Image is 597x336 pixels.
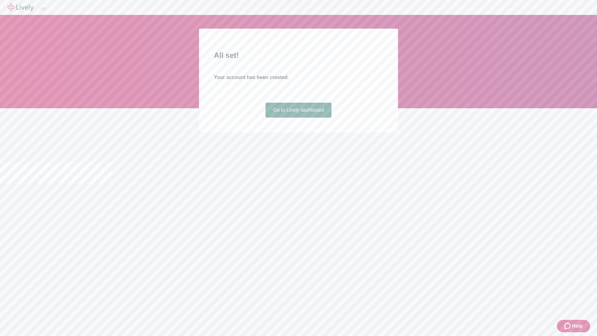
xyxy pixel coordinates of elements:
[572,322,583,330] span: Help
[564,322,572,330] svg: Zendesk support icon
[214,74,383,81] h4: Your account has been created.
[7,4,34,11] img: Lively
[266,103,332,118] a: Go to Lively dashboard
[214,50,383,61] h2: All set!
[557,320,590,332] button: Zendesk support iconHelp
[41,8,46,10] button: Log out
